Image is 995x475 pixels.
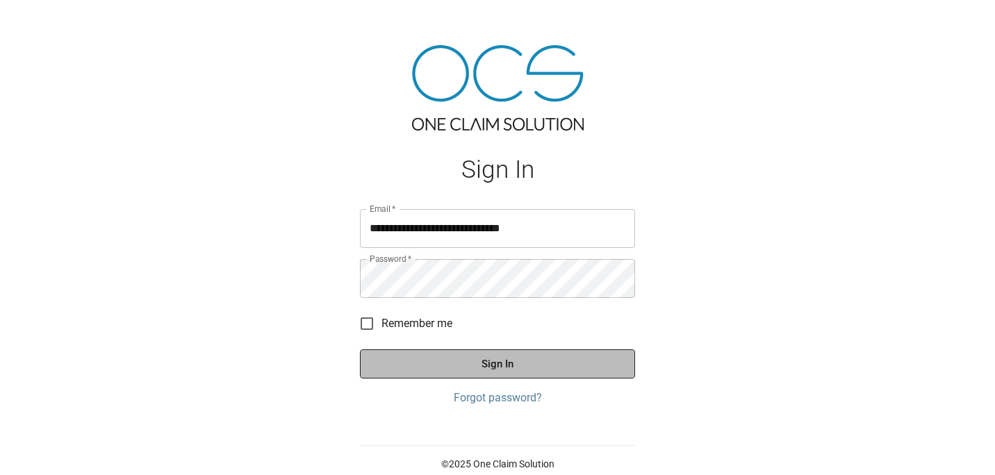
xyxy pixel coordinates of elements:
[360,156,635,184] h1: Sign In
[17,8,72,36] img: ocs-logo-white-transparent.png
[370,203,396,215] label: Email
[412,45,584,131] img: ocs-logo-tra.png
[360,457,635,471] p: © 2025 One Claim Solution
[381,315,452,332] span: Remember me
[360,349,635,378] button: Sign In
[370,253,411,265] label: Password
[360,390,635,406] a: Forgot password?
